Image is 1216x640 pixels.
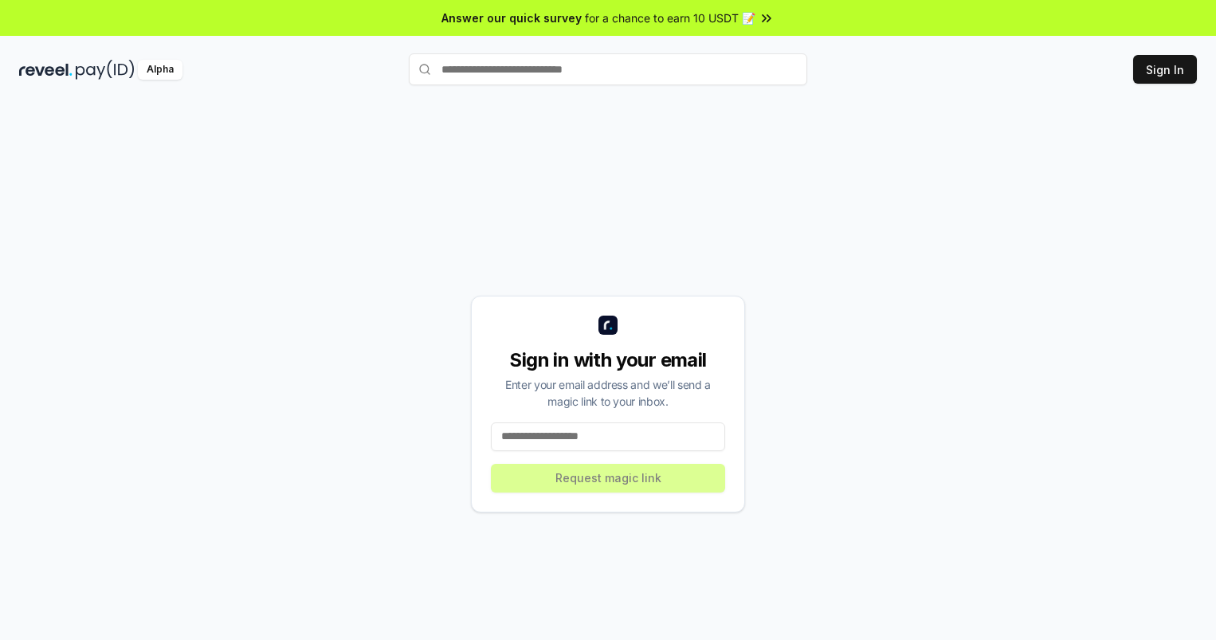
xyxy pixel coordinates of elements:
div: Sign in with your email [491,347,725,373]
img: logo_small [598,316,618,335]
img: reveel_dark [19,60,73,80]
img: pay_id [76,60,135,80]
div: Enter your email address and we’ll send a magic link to your inbox. [491,376,725,410]
div: Alpha [138,60,182,80]
span: Answer our quick survey [441,10,582,26]
span: for a chance to earn 10 USDT 📝 [585,10,755,26]
button: Sign In [1133,55,1197,84]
